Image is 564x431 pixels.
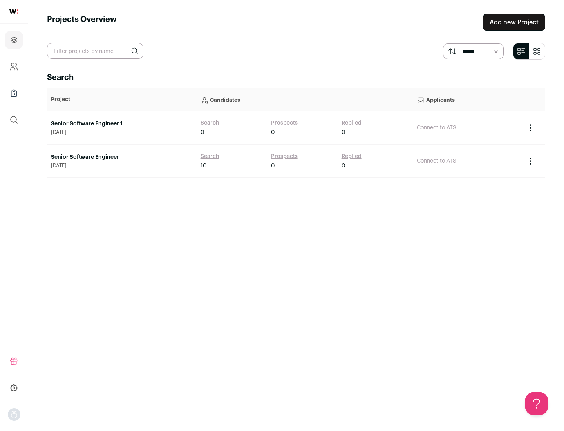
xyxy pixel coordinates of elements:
a: Projects [5,31,23,49]
span: 0 [271,129,275,136]
span: [DATE] [51,163,193,169]
h2: Search [47,72,545,83]
span: 0 [342,162,345,170]
button: Project Actions [526,156,535,166]
a: Senior Software Engineer [51,153,193,161]
img: nopic.png [8,408,20,421]
p: Applicants [417,92,518,107]
span: 0 [201,129,204,136]
a: Search [201,119,219,127]
p: Project [51,96,193,103]
button: Open dropdown [8,408,20,421]
iframe: Help Scout Beacon - Open [525,392,548,415]
a: Replied [342,119,362,127]
a: Connect to ATS [417,158,456,164]
a: Prospects [271,119,298,127]
a: Add new Project [483,14,545,31]
span: 0 [271,162,275,170]
a: Replied [342,152,362,160]
a: Connect to ATS [417,125,456,130]
a: Company Lists [5,84,23,103]
img: wellfound-shorthand-0d5821cbd27db2630d0214b213865d53afaa358527fdda9d0ea32b1df1b89c2c.svg [9,9,18,14]
h1: Projects Overview [47,14,117,31]
input: Filter projects by name [47,43,143,59]
a: Prospects [271,152,298,160]
span: 0 [342,129,345,136]
a: Company and ATS Settings [5,57,23,76]
span: [DATE] [51,129,193,136]
p: Candidates [201,92,409,107]
button: Project Actions [526,123,535,132]
a: Senior Software Engineer 1 [51,120,193,128]
a: Search [201,152,219,160]
span: 10 [201,162,207,170]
